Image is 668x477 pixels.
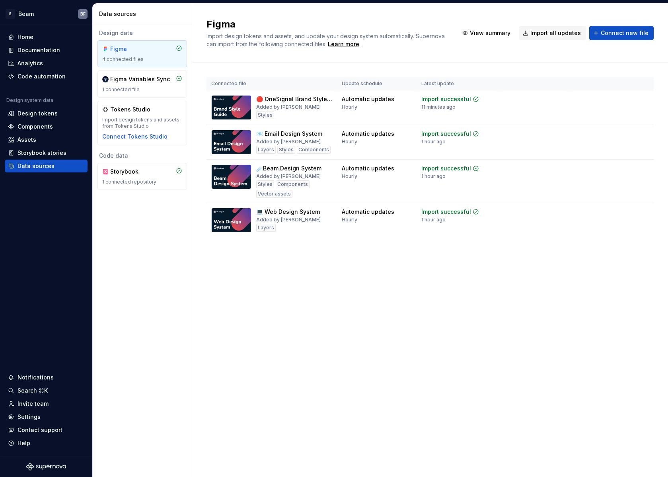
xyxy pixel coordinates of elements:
div: Added by [PERSON_NAME] [256,139,321,145]
div: Figma Variables Sync [110,75,170,83]
div: Added by [PERSON_NAME] [256,104,321,110]
svg: Supernova Logo [26,463,66,471]
button: Notifications [5,371,88,384]
a: Code automation [5,70,88,83]
a: Design tokens [5,107,88,120]
button: Contact support [5,424,88,436]
div: Import successful [421,130,471,138]
div: Styles [256,111,274,119]
button: Connect Tokens Studio [102,133,167,141]
a: Analytics [5,57,88,70]
div: 11 minutes ago [421,104,456,110]
div: Added by [PERSON_NAME] [256,173,321,180]
a: Invite team [5,397,88,410]
div: Hourly [342,104,357,110]
button: Connect new file [589,26,654,40]
div: Components [276,180,310,188]
div: ☄️Beam Design System [256,164,321,172]
th: Latest update [417,77,499,90]
a: Home [5,31,88,43]
a: Assets [5,133,88,146]
div: 1 hour ago [421,173,446,180]
div: Hourly [342,139,357,145]
h2: Figma [206,18,449,31]
span: Connect new file [601,29,649,37]
button: Import all updates [519,26,586,40]
div: Help [18,439,30,447]
div: Storybook [110,168,148,176]
a: Tokens StudioImport design tokens and assets from Tokens StudioConnect Tokens Studio [97,101,187,145]
div: Storybook stories [18,149,66,157]
div: Beam [18,10,34,18]
div: Settings [18,413,41,421]
div: Code data [97,152,187,160]
div: BF [80,11,86,17]
div: Automatic updates [342,95,394,103]
div: Code automation [18,72,66,80]
div: Notifications [18,373,54,381]
a: Documentation [5,44,88,57]
div: 1 connected repository [102,179,182,185]
div: Styles [256,180,274,188]
button: View summary [458,26,516,40]
div: Hourly [342,217,357,223]
button: Search ⌘K [5,384,88,397]
div: Import successful [421,95,471,103]
a: Figma Variables Sync1 connected file [97,70,187,98]
div: Hourly [342,173,357,180]
div: Tokens Studio [110,106,150,113]
th: Update schedule [337,77,417,90]
div: 1 connected file [102,86,182,93]
div: Analytics [18,59,43,67]
div: Import successful [421,208,471,216]
div: Layers [256,224,276,232]
div: Automatic updates [342,208,394,216]
span: View summary [470,29,510,37]
button: BBeamBF [2,5,91,22]
a: Components [5,120,88,133]
div: Invite team [18,400,49,408]
div: Data sources [18,162,55,170]
a: Storybook1 connected repository [97,163,187,190]
div: 4 connected files [102,56,182,63]
div: 1 hour ago [421,139,446,145]
button: Help [5,437,88,450]
a: Settings [5,411,88,423]
span: Import all updates [530,29,581,37]
div: 1 hour ago [421,217,446,223]
div: Home [18,33,33,41]
div: Components [18,123,53,131]
span: . [327,41,360,47]
div: Vector assets [256,190,292,198]
div: Import design tokens and assets from Tokens Studio [102,117,182,129]
div: Assets [18,136,36,144]
div: Data sources [99,10,189,18]
div: Automatic updates [342,164,394,172]
div: Components [297,146,331,154]
div: Layers [256,146,276,154]
div: Automatic updates [342,130,394,138]
div: Design data [97,29,187,37]
div: Documentation [18,46,60,54]
div: Styles [277,146,295,154]
div: B [6,9,15,19]
div: 🔴 OneSignal Brand Style Guide [256,95,332,103]
a: Learn more [328,40,359,48]
div: Import successful [421,164,471,172]
th: Connected file [206,77,337,90]
div: Contact support [18,426,62,434]
div: 📧 Email Design System [256,130,322,138]
div: Figma [110,45,148,53]
a: Figma4 connected files [97,40,187,67]
a: Data sources [5,160,88,172]
div: Design tokens [18,109,58,117]
div: Added by [PERSON_NAME] [256,217,321,223]
a: Storybook stories [5,147,88,159]
span: Import design tokens and assets, and update your design system automatically. Supernova can impor... [206,33,446,47]
div: 💻 Web Design System [256,208,320,216]
div: Design system data [6,97,53,104]
div: Search ⌘K [18,387,48,395]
